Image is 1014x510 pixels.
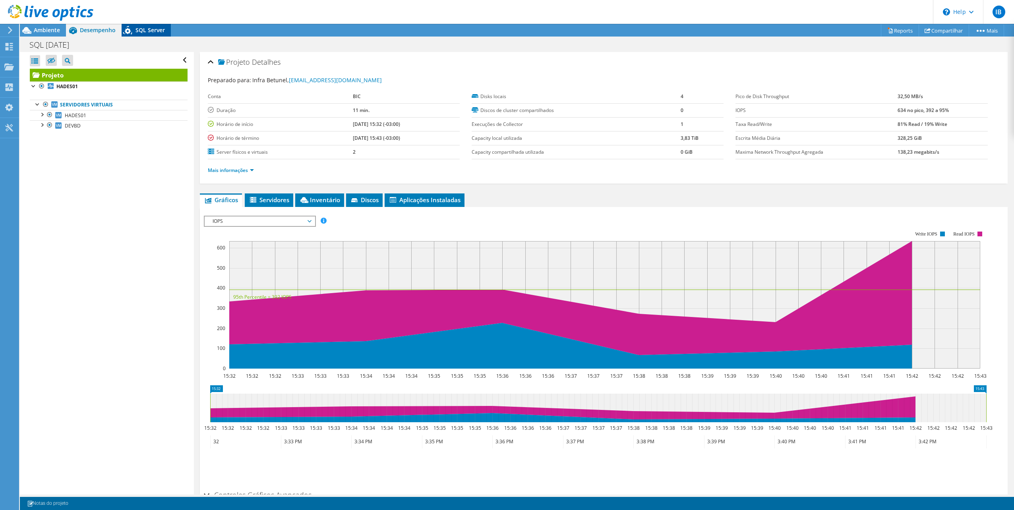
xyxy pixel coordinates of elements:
[786,425,798,431] text: 15:40
[610,373,622,379] text: 15:37
[204,425,216,431] text: 15:32
[350,196,379,204] span: Discos
[681,121,683,127] b: 1
[34,26,60,34] span: Ambiente
[30,100,188,110] a: Servidores virtuais
[815,373,827,379] text: 15:40
[30,81,188,92] a: HADES01
[519,373,531,379] text: 15:36
[208,76,251,84] label: Preparado para:
[208,120,353,128] label: Horário de início
[217,305,225,311] text: 300
[733,425,745,431] text: 15:39
[980,425,992,431] text: 15:43
[472,134,680,142] label: Capacity local utilizada
[208,134,353,142] label: Horário de término
[898,149,939,155] b: 138,23 megabits/s
[574,425,586,431] text: 15:37
[327,425,340,431] text: 15:33
[539,425,551,431] text: 15:36
[208,93,353,100] label: Conta
[892,425,904,431] text: 15:41
[204,196,238,204] span: Gráficos
[681,107,683,114] b: 0
[735,93,897,100] label: Pico de Disk Throughput
[856,425,869,431] text: 15:41
[610,425,622,431] text: 15:37
[662,425,675,431] text: 15:38
[30,110,188,120] a: HADES01
[974,373,986,379] text: 15:43
[943,8,950,15] svg: \n
[65,112,86,119] span: HADES01
[135,26,165,34] span: SQL Server
[223,365,226,372] text: 0
[837,373,850,379] text: 15:41
[353,121,400,127] b: [DATE] 15:32 (-03:00)
[218,58,250,66] span: Projeto
[821,425,834,431] text: 15:40
[472,106,680,114] label: Discos de cluster compartilhados
[204,487,312,503] h2: Controles Gráficos Avançados
[353,107,370,114] b: 11 min.
[223,373,235,379] text: 15:32
[681,135,699,141] b: 3,83 TiB
[681,149,693,155] b: 0 GiB
[735,134,897,142] label: Escrita Média Diária
[353,135,400,141] b: [DATE] 15:43 (-03:00)
[746,373,759,379] text: 15:39
[472,93,680,100] label: Disks locais
[451,425,463,431] text: 15:35
[221,425,234,431] text: 15:32
[26,41,81,49] h1: SQL [DATE]
[217,284,225,291] text: 400
[299,196,340,204] span: Inventário
[30,69,188,81] a: Projeto
[249,196,289,204] span: Servidores
[678,373,690,379] text: 15:38
[909,425,921,431] text: 15:42
[496,373,508,379] text: 15:36
[969,24,1004,37] a: Mais
[681,93,683,100] b: 4
[592,425,604,431] text: 15:37
[944,425,957,431] text: 15:42
[906,373,918,379] text: 15:42
[919,24,969,37] a: Compartilhar
[239,425,252,431] text: 15:32
[860,373,873,379] text: 15:41
[953,231,975,237] text: Read IOPS
[416,425,428,431] text: 15:35
[353,149,356,155] b: 2
[698,425,710,431] text: 15:39
[993,6,1005,18] span: IB
[246,373,258,379] text: 15:32
[56,83,78,90] b: HADES01
[898,135,922,141] b: 328,25 GiB
[928,373,940,379] text: 15:42
[353,93,361,100] b: BIC
[898,107,949,114] b: 634 no pico, 392 a 95%
[735,106,897,114] label: IOPS
[310,425,322,431] text: 15:33
[428,373,440,379] text: 15:35
[769,373,782,379] text: 15:40
[451,373,463,379] text: 15:35
[680,425,692,431] text: 15:38
[289,76,382,84] a: [EMAIL_ADDRESS][DOMAIN_NAME]
[927,425,939,431] text: 15:42
[275,425,287,431] text: 15:33
[208,167,254,174] a: Mais informações
[345,425,357,431] text: 15:34
[486,425,498,431] text: 15:36
[233,294,292,300] text: 95th Percentile = 392 IOPS
[724,373,736,379] text: 15:39
[655,373,668,379] text: 15:38
[898,121,947,127] b: 81% Read / 19% Write
[362,425,375,431] text: 15:34
[65,122,81,129] span: DEVBD
[898,93,923,100] b: 32,50 MB/s
[337,373,349,379] text: 15:33
[360,373,372,379] text: 15:34
[701,373,713,379] text: 15:39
